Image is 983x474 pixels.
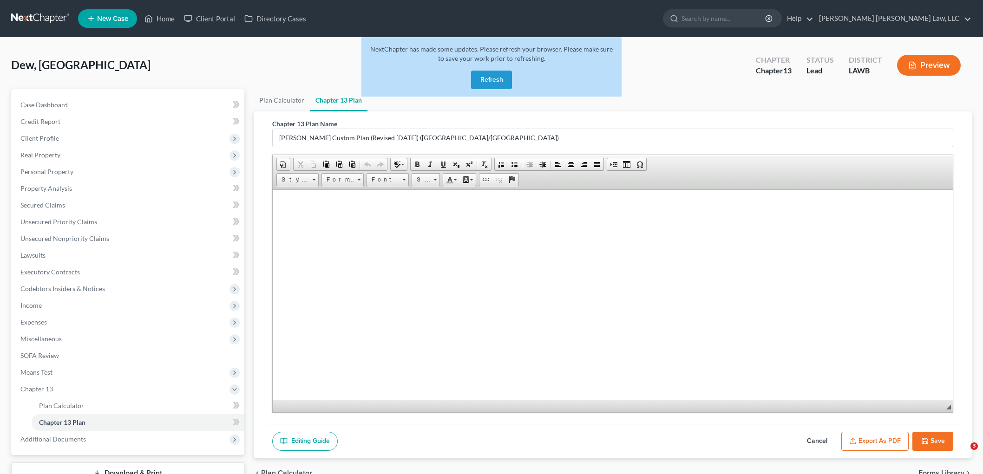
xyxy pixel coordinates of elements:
span: 3 [970,442,978,450]
a: Insert/Remove Bulleted List [508,158,521,170]
input: Search by name... [682,10,767,27]
span: Plan Calculator [39,402,84,409]
a: Directory Cases [240,10,311,27]
a: Plan Calculator [32,397,244,414]
span: SOFA Review [20,351,59,359]
a: Copy [307,158,320,170]
button: Refresh [471,71,512,89]
span: Styles [277,174,309,186]
span: NextChapter has made some updates. Please refresh your browser. Please make sure to save your wor... [370,45,613,62]
a: Case Dashboard [13,97,244,113]
a: Unsecured Nonpriority Claims [13,230,244,247]
span: Format [322,174,354,186]
span: Property Analysis [20,184,72,192]
a: Insert Special Character [633,158,646,170]
a: Editing Guide [272,432,338,451]
a: Document Properties [277,158,290,170]
a: Unlink [492,174,505,186]
a: Align Left [551,158,564,170]
a: Remove Format [478,158,491,170]
a: Chapter 13 Plan [310,89,367,111]
a: Credit Report [13,113,244,130]
a: Chapter 13 Plan [32,414,244,431]
input: Enter name... [273,129,953,147]
a: SOFA Review [13,347,244,364]
div: Chapter [756,65,792,76]
a: Client Portal [179,10,240,27]
button: Preview [897,55,961,76]
span: Executory Contracts [20,268,80,276]
a: Superscript [463,158,476,170]
a: Format [321,173,364,186]
span: Size [412,174,431,186]
a: Text Color [443,174,459,186]
span: Client Profile [20,134,59,142]
a: Home [140,10,179,27]
a: Link [479,174,492,186]
span: Font [367,174,400,186]
span: New Case [97,15,128,22]
span: Miscellaneous [20,335,62,343]
a: [PERSON_NAME] [PERSON_NAME] Law, LLC [814,10,971,27]
a: Styles [276,173,319,186]
span: Personal Property [20,168,73,175]
div: Chapter [756,55,792,65]
span: Case Dashboard [20,101,68,109]
span: Real Property [20,151,60,159]
a: Insert/Remove Numbered List [495,158,508,170]
a: Bold [411,158,424,170]
a: Help [782,10,813,27]
a: Justify [590,158,603,170]
a: Redo [374,158,387,170]
span: Unsecured Nonpriority Claims [20,234,109,242]
a: Paste [320,158,333,170]
a: Subscript [450,158,463,170]
span: Chapter 13 Plan [39,418,85,426]
label: Chapter 13 Plan Name [272,119,337,129]
div: LAWB [849,65,882,76]
iframe: Rich Text Editor, document-ckeditor [273,190,953,399]
span: Codebtors Insiders & Notices [20,285,105,292]
a: Lawsuits [13,247,244,264]
span: 13 [783,66,792,75]
span: Means Test [20,368,52,376]
a: Spell Checker [391,158,407,170]
span: Additional Documents [20,435,86,443]
span: Unsecured Priority Claims [20,218,97,226]
a: Size [412,173,440,186]
span: Lawsuits [20,251,46,259]
span: Chapter 13 [20,385,53,393]
button: Export as PDF [841,432,909,451]
a: Underline [437,158,450,170]
a: Italic [424,158,437,170]
a: Paste from Word [346,158,359,170]
a: Paste as plain text [333,158,346,170]
div: Lead [806,65,834,76]
a: Insert Page Break for Printing [607,158,620,170]
a: Unsecured Priority Claims [13,214,244,230]
a: Plan Calculator [254,89,310,111]
span: Resize [946,405,951,409]
a: Table [620,158,633,170]
a: Undo [361,158,374,170]
a: Secured Claims [13,197,244,214]
span: Credit Report [20,117,60,125]
button: Cancel [797,432,838,451]
span: Dew, [GEOGRAPHIC_DATA] [11,58,151,71]
span: Income [20,301,42,309]
a: Center [564,158,577,170]
a: Background Color [459,174,476,186]
a: Executory Contracts [13,264,244,280]
a: Align Right [577,158,590,170]
div: Status [806,55,834,65]
a: Increase Indent [536,158,549,170]
a: Anchor [505,174,518,186]
span: Expenses [20,318,47,326]
a: Decrease Indent [523,158,536,170]
button: Save [912,432,953,451]
a: Cut [294,158,307,170]
iframe: Intercom live chat [951,442,974,465]
span: Secured Claims [20,201,65,209]
div: District [849,55,882,65]
a: Font [367,173,409,186]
